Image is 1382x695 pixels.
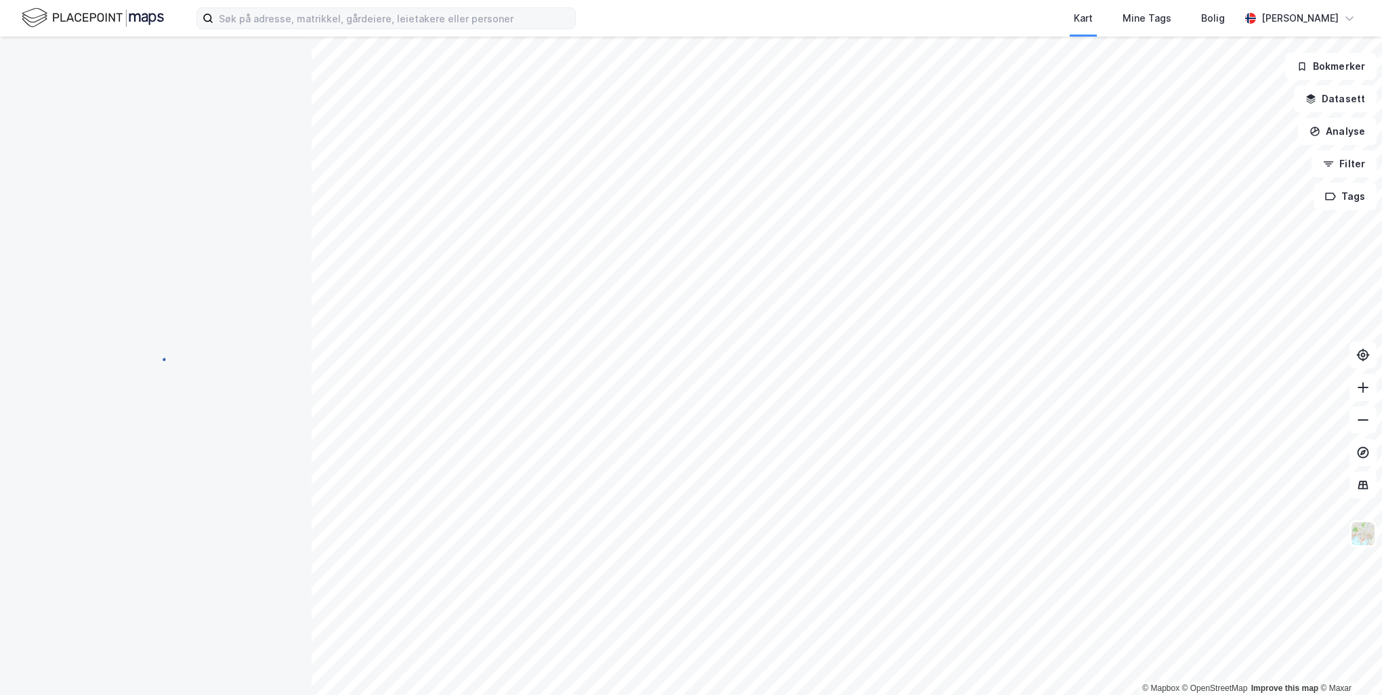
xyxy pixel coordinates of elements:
div: Mine Tags [1123,10,1171,26]
input: Søk på adresse, matrikkel, gårdeiere, leietakere eller personer [213,8,575,28]
button: Tags [1314,183,1377,210]
button: Bokmerker [1285,53,1377,80]
button: Datasett [1294,85,1377,112]
iframe: Chat Widget [1314,630,1382,695]
div: Bolig [1201,10,1225,26]
div: [PERSON_NAME] [1261,10,1339,26]
button: Filter [1312,150,1377,177]
img: logo.f888ab2527a4732fd821a326f86c7f29.svg [22,6,164,30]
img: spinner.a6d8c91a73a9ac5275cf975e30b51cfb.svg [145,347,167,368]
div: Kart [1074,10,1093,26]
img: Z [1350,521,1376,547]
a: OpenStreetMap [1182,683,1248,693]
a: Improve this map [1251,683,1318,693]
button: Analyse [1298,118,1377,145]
a: Mapbox [1142,683,1179,693]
